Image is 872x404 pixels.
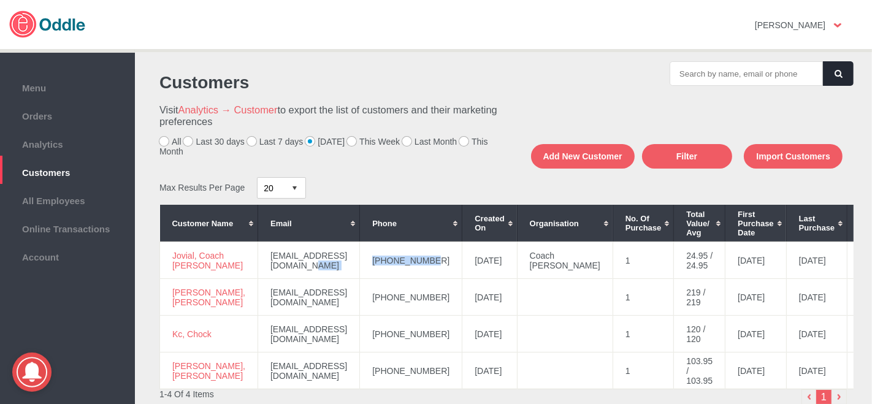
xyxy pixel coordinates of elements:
th: First Purchase Date [725,205,787,242]
td: [PHONE_NUMBER] [360,242,462,279]
td: 24.95 / 24.95 [674,242,725,279]
th: Customer Name [160,205,258,242]
td: [EMAIL_ADDRESS][DOMAIN_NAME] [258,316,360,353]
h1: Customers [159,73,497,93]
label: All [159,137,182,147]
td: [DATE] [786,316,847,353]
td: [DATE] [725,242,787,279]
label: Last Month [402,137,457,147]
strong: [PERSON_NAME] [755,20,825,30]
h3: Visit to export the list of customers and their marketing preferences [159,104,497,128]
a: Analytics → Customer [178,104,278,115]
span: Account [6,249,129,262]
th: No. of Purchase [613,205,674,242]
th: Phone [360,205,462,242]
span: 1-4 Of 4 Items [159,389,214,399]
th: Organisation [517,205,613,242]
th: Total Value/ Avg [674,205,725,242]
a: [PERSON_NAME], [PERSON_NAME] [172,361,245,381]
td: [EMAIL_ADDRESS][DOMAIN_NAME] [258,279,360,316]
span: Analytics [6,136,129,150]
td: 1 [613,316,674,353]
td: [DATE] [462,279,517,316]
td: [PHONE_NUMBER] [360,279,462,316]
label: This Month [159,137,488,156]
td: Coach [PERSON_NAME] [517,242,613,279]
button: Filter [642,144,732,169]
span: Max Results Per Page [159,183,245,193]
td: [EMAIL_ADDRESS][DOMAIN_NAME] [258,242,360,279]
label: [DATE] [305,137,345,147]
td: 120 / 120 [674,316,725,353]
td: [DATE] [786,242,847,279]
td: 1 [613,279,674,316]
label: Last 30 days [183,137,244,147]
a: Kc, Chock [172,329,212,339]
td: [DATE] [725,316,787,353]
span: Customers [6,164,129,178]
td: [DATE] [725,279,787,316]
td: [EMAIL_ADDRESS][DOMAIN_NAME] [258,353,360,389]
th: Email [258,205,360,242]
span: Orders [6,108,129,121]
td: [DATE] [725,353,787,389]
td: 219 / 219 [674,279,725,316]
td: [DATE] [462,316,517,353]
td: [PHONE_NUMBER] [360,353,462,389]
label: This Week [347,137,400,147]
td: [DATE] [462,353,517,389]
th: Created On [462,205,517,242]
button: Add New Customer [531,144,635,169]
span: Online Transactions [6,221,129,234]
td: [PHONE_NUMBER] [360,316,462,353]
td: 103.95 / 103.95 [674,353,725,389]
th: Last Purchase [786,205,847,242]
td: [DATE] [786,279,847,316]
button: Import Customers [744,144,843,169]
a: Jovial, Coach [PERSON_NAME] [172,251,243,270]
img: user-option-arrow.png [834,23,841,28]
label: Last 7 days [247,137,304,147]
td: 1 [613,242,674,279]
span: All Employees [6,192,129,206]
td: [DATE] [786,353,847,389]
input: Search by name, email or phone [670,61,823,86]
td: [DATE] [462,242,517,279]
a: [PERSON_NAME], [PERSON_NAME] [172,288,245,307]
td: 1 [613,353,674,389]
span: Menu [6,80,129,93]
